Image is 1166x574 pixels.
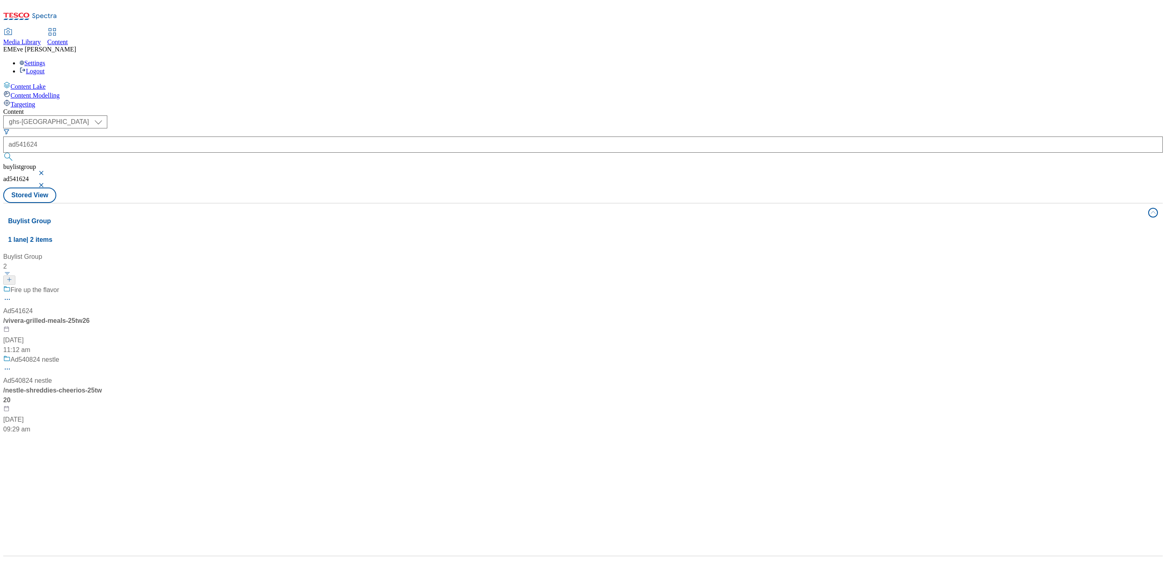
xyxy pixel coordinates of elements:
div: Fire up the flavor [11,285,59,295]
div: Buylist Group [3,252,104,262]
a: Logout [19,68,45,75]
div: 11:12 am [3,345,104,355]
div: Ad540824 nestle [11,355,59,365]
span: Eve [PERSON_NAME] [13,46,76,53]
span: Content [47,38,68,45]
div: [DATE] [3,335,104,345]
div: 2 [3,262,104,271]
span: Content Modelling [11,92,60,99]
span: Content Lake [11,83,46,90]
a: Media Library [3,29,41,46]
a: Targeting [3,99,1163,108]
span: Targeting [11,101,35,108]
span: 1 lane | 2 items [8,236,52,243]
h4: Buylist Group [8,216,1143,226]
span: / vivera-grilled-meals-25tw26 [3,317,89,324]
div: Ad540824 nestle [3,376,52,386]
a: Content Modelling [3,90,1163,99]
button: Buylist Group1 lane| 2 items [3,203,1163,249]
span: / nestle-shreddies-cheerios-25tw20 [3,387,102,403]
input: Search [3,137,1163,153]
div: 09:29 am [3,425,104,434]
span: ad541624 [3,175,29,182]
a: Content [47,29,68,46]
button: Stored View [3,188,56,203]
div: [DATE] [3,415,104,425]
div: Ad541624 [3,306,33,316]
a: Content Lake [3,81,1163,90]
svg: Search Filters [3,128,10,135]
div: Buylist Group1 lane| 2 items [3,249,1163,556]
div: Content [3,108,1163,115]
span: buylistgroup [3,163,36,170]
a: Settings [19,60,45,66]
span: EM [3,46,13,53]
span: Media Library [3,38,41,45]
